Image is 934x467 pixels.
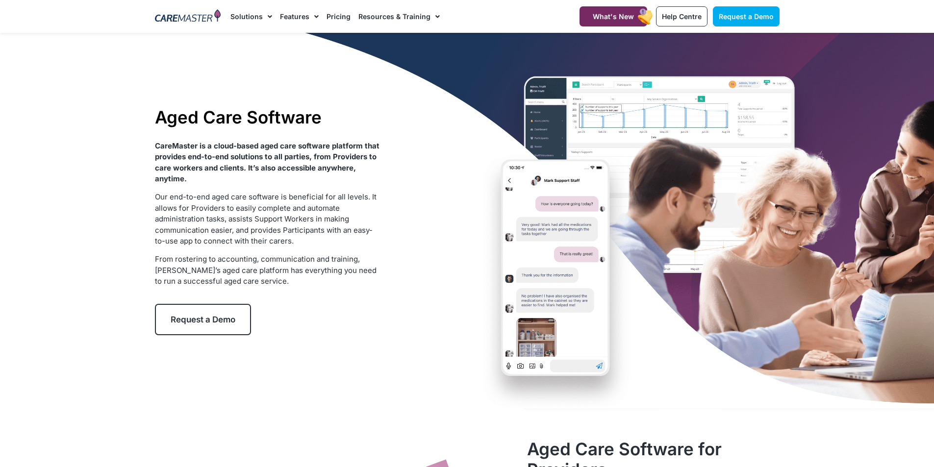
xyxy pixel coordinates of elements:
[593,12,634,21] span: What's New
[155,141,379,184] strong: CareMaster is a cloud-based aged care software platform that provides end-to-end solutions to all...
[155,254,377,286] span: From rostering to accounting, communication and training, [PERSON_NAME]’s aged care platform has ...
[580,6,647,26] a: What's New
[171,315,235,324] span: Request a Demo
[713,6,780,26] a: Request a Demo
[719,12,774,21] span: Request a Demo
[155,9,221,24] img: CareMaster Logo
[656,6,707,26] a: Help Centre
[662,12,702,21] span: Help Centre
[155,192,377,246] span: Our end-to-end aged care software is beneficial for all levels. It allows for Providers to easily...
[155,107,380,127] h1: Aged Care Software
[155,304,251,335] a: Request a Demo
